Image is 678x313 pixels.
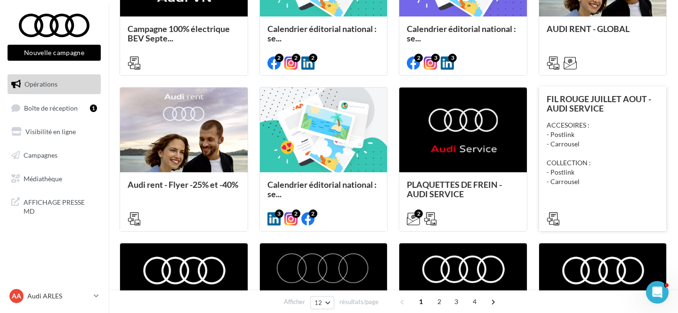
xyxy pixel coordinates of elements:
span: AA [12,291,21,301]
span: Campagnes [24,151,57,159]
iframe: Intercom live chat [646,281,669,304]
button: Nouvelle campagne [8,45,101,61]
p: Audi ARLES [27,291,90,301]
span: Boîte de réception [24,104,78,112]
div: 2 [414,209,423,218]
div: 3 [431,54,440,62]
span: Audi rent - Flyer -25% et -40% [128,179,238,190]
span: Calendrier éditorial national : se... [267,179,377,199]
div: 2 [309,54,317,62]
span: 12 [315,299,323,306]
a: Médiathèque [6,169,103,189]
span: Afficher [284,297,305,306]
div: 1 [90,104,97,112]
div: 2 [292,54,300,62]
div: 3 [275,209,283,218]
a: Campagnes [6,145,103,165]
span: Visibilité en ligne [25,128,76,136]
a: Opérations [6,74,103,94]
span: FIL ROUGE JUILLET AOUT - AUDI SERVICE [547,94,651,113]
div: 2 [275,54,283,62]
span: 4 [467,294,482,309]
button: 12 [310,296,334,309]
div: 3 [448,54,457,62]
a: AA Audi ARLES [8,287,101,305]
div: 2 [309,209,317,218]
span: résultats/page [339,297,379,306]
a: Boîte de réception1 [6,98,103,118]
span: Campagne 100% électrique BEV Septe... [128,24,230,43]
a: Visibilité en ligne [6,122,103,142]
div: 2 [414,54,423,62]
div: ACCESOIRES : - Postlink - Carrousel COLLECTION : - Postlink - Carrousel [547,120,659,186]
span: Médiathèque [24,174,62,182]
span: 3 [449,294,464,309]
span: Calendrier éditorial national : se... [267,24,377,43]
span: 2 [432,294,447,309]
a: AFFICHAGE PRESSE MD [6,192,103,220]
span: PLAQUETTES DE FREIN - AUDI SERVICE [407,179,502,199]
span: AUDI RENT - GLOBAL [547,24,630,34]
span: Calendrier éditorial national : se... [407,24,516,43]
div: 2 [292,209,300,218]
span: Opérations [24,80,57,88]
span: AFFICHAGE PRESSE MD [24,196,97,216]
span: 1 [413,294,428,309]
